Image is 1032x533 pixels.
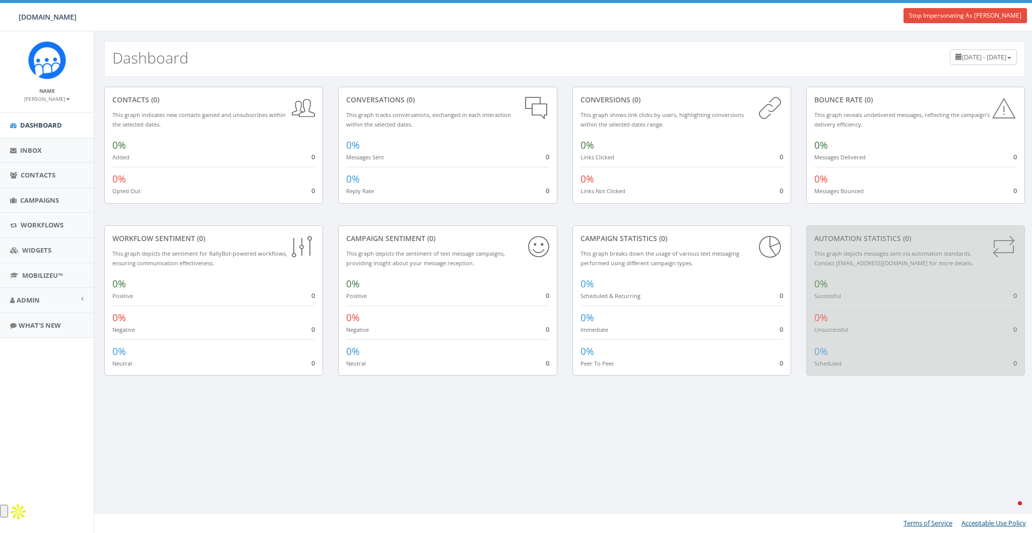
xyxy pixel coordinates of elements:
[112,111,286,128] small: This graph indicates new contacts gained and unsubscribes within the selected dates.
[19,12,77,22] span: [DOMAIN_NAME]
[112,292,133,300] small: Positive
[904,8,1027,23] a: Stop Impersonating As [PERSON_NAME]
[17,295,40,305] span: Admin
[814,139,828,152] span: 0%
[580,326,608,333] small: Immediate
[580,250,739,267] small: This graph breaks down the usage of various text messaging performed using different campaign types.
[112,187,141,195] small: Opted Out
[21,220,63,229] span: Workflows
[546,291,549,300] span: 0
[546,152,549,161] span: 0
[863,95,873,104] span: (0)
[546,325,549,334] span: 0
[904,518,952,527] a: Terms of Service
[19,321,61,330] span: What's New
[780,186,783,195] span: 0
[112,139,126,152] span: 0%
[961,518,1026,527] a: Acceptable Use Policy
[814,187,864,195] small: Messages Bounced
[630,95,640,104] span: (0)
[22,246,51,255] span: Widgets
[112,326,135,333] small: Negative
[346,311,360,324] span: 0%
[780,359,783,368] span: 0
[580,311,594,324] span: 0%
[20,196,59,205] span: Campaigns
[1013,186,1017,195] span: 0
[546,186,549,195] span: 0
[346,277,360,290] span: 0%
[346,250,505,267] small: This graph depicts the sentiment of text message campaigns, providing insight about your message ...
[346,172,360,186] span: 0%
[1013,152,1017,161] span: 0
[346,345,360,358] span: 0%
[580,360,614,367] small: Peer To Peer
[1013,359,1017,368] span: 0
[20,146,42,155] span: Inbox
[405,95,415,104] span: (0)
[580,139,594,152] span: 0%
[580,172,594,186] span: 0%
[22,271,63,280] span: MobilizeU™
[814,277,828,290] span: 0%
[580,345,594,358] span: 0%
[780,325,783,334] span: 0
[814,326,848,333] small: Unsuccessful
[580,187,625,195] small: Links Not Clicked
[580,111,744,128] small: This graph shows link clicks by users, highlighting conversions within the selected dates range.
[346,292,367,300] small: Positive
[311,186,315,195] span: 0
[346,233,549,244] div: Campaign Sentiment
[580,233,783,244] div: Campaign Statistics
[39,87,55,94] small: Name
[814,172,828,186] span: 0%
[814,153,866,161] small: Messages Delivered
[814,111,990,128] small: This graph reveals undelivered messages, reflecting the campaign's delivery efficiency.
[112,277,126,290] span: 0%
[346,95,549,105] div: conversations
[149,95,159,104] span: (0)
[311,359,315,368] span: 0
[311,325,315,334] span: 0
[580,292,640,300] small: Scheduled & Recurring
[814,311,828,324] span: 0%
[814,292,841,300] small: Successful
[657,233,667,243] span: (0)
[346,187,374,195] small: Reply Rate
[1013,291,1017,300] span: 0
[24,95,70,102] small: [PERSON_NAME]
[962,52,1006,62] span: [DATE] - [DATE]
[112,153,130,161] small: Added
[780,152,783,161] span: 0
[580,277,594,290] span: 0%
[112,49,188,66] h2: Dashboard
[28,41,66,79] img: Rally_Corp_Icon.png
[112,95,315,105] div: contacts
[814,360,842,367] small: Scheduled
[998,499,1022,523] iframe: Intercom live chat
[112,345,126,358] span: 0%
[901,233,911,243] span: (0)
[195,233,205,243] span: (0)
[21,170,55,180] span: Contacts
[346,139,360,152] span: 0%
[311,152,315,161] span: 0
[814,250,973,267] small: This graph depicts messages sent via automation standards. Contact [EMAIL_ADDRESS][DOMAIN_NAME] f...
[1013,325,1017,334] span: 0
[8,502,28,522] img: Apollo
[311,291,315,300] span: 0
[112,172,126,186] span: 0%
[112,250,287,267] small: This graph depicts the sentiment for RallyBot-powered workflows, ensuring communication effective...
[546,359,549,368] span: 0
[580,95,783,105] div: conversions
[346,153,384,161] small: Messages Sent
[112,233,315,244] div: Workflow Sentiment
[780,291,783,300] span: 0
[814,95,1017,105] div: Bounce Rate
[24,94,70,103] a: [PERSON_NAME]
[346,326,369,333] small: Negative
[112,360,132,367] small: Neutral
[580,153,614,161] small: Links Clicked
[814,345,828,358] span: 0%
[112,311,126,324] span: 0%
